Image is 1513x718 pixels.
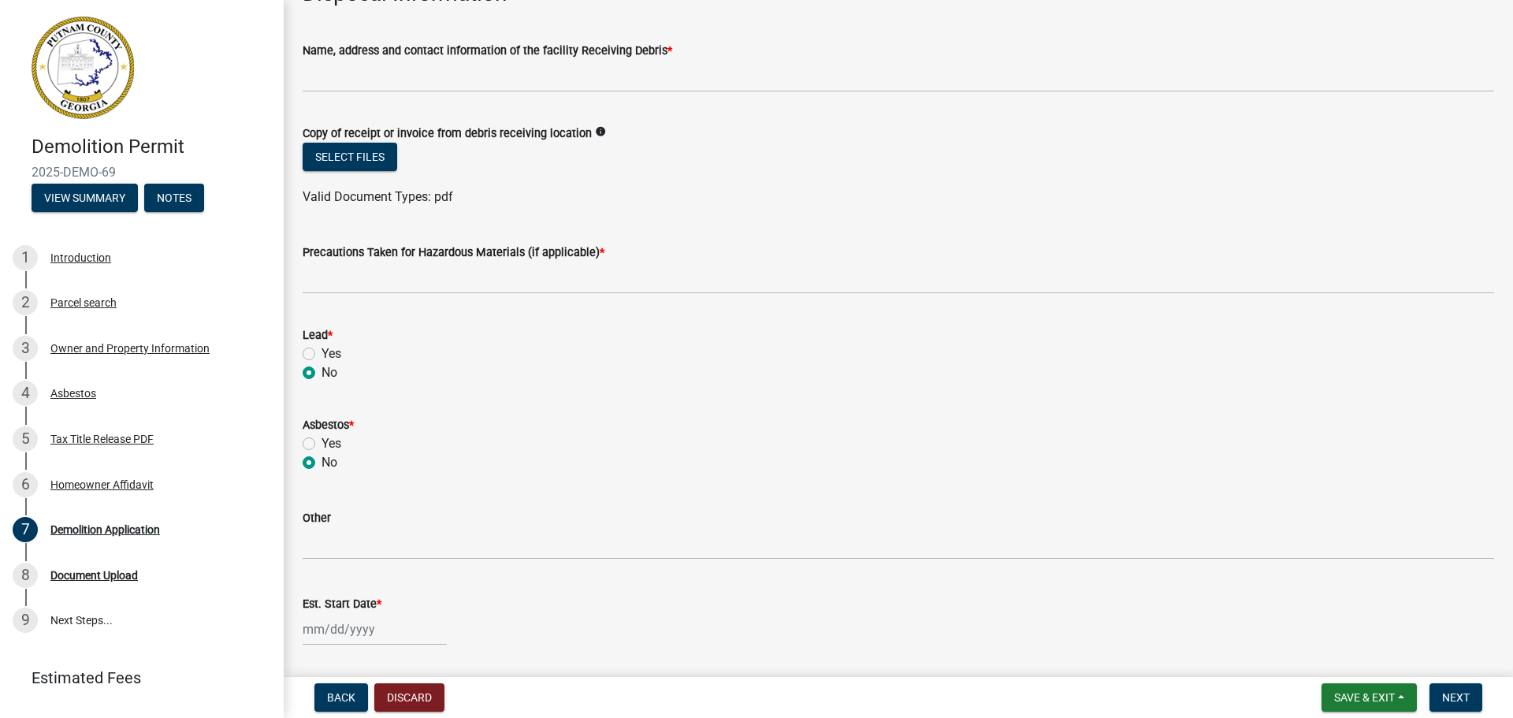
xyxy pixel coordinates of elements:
button: Save & Exit [1322,683,1417,712]
div: Document Upload [50,570,138,581]
label: Yes [322,434,341,453]
i: info [595,126,606,137]
div: Parcel search [50,297,117,308]
span: Back [327,691,355,704]
wm-modal-confirm: Summary [32,192,138,205]
label: Asbestos [303,420,354,431]
label: No [322,453,337,472]
label: Precautions Taken for Hazardous Materials (if applicable) [303,247,604,259]
div: Homeowner Affidavit [50,479,154,490]
div: 2 [13,290,38,315]
label: Other [303,513,331,524]
div: 9 [13,608,38,633]
h4: Demolition Permit [32,136,271,158]
span: Valid Document Types: pdf [303,189,453,204]
span: 2025-DEMO-69 [32,165,252,180]
label: Copy of receipt or invoice from debris receiving location [303,128,592,140]
div: 6 [13,472,38,497]
div: 3 [13,336,38,361]
div: 1 [13,245,38,270]
label: Yes [322,344,341,363]
div: 5 [13,426,38,452]
label: No [322,363,337,382]
wm-modal-confirm: Notes [144,192,204,205]
button: Notes [144,184,204,212]
button: Select files [303,143,397,171]
button: Discard [374,683,444,712]
img: Putnam County, Georgia [32,17,134,119]
div: 4 [13,381,38,406]
div: Introduction [50,252,111,263]
div: 7 [13,517,38,542]
a: Estimated Fees [13,662,258,694]
div: Asbestos [50,388,96,399]
div: 8 [13,563,38,588]
button: Back [314,683,368,712]
label: Name, address and contact information of the facility Receiving Debris [303,46,672,57]
div: Demolition Application [50,524,160,535]
span: Save & Exit [1334,691,1395,704]
div: Tax Title Release PDF [50,433,154,445]
span: Next [1442,691,1470,704]
button: Next [1429,683,1482,712]
input: mm/dd/yyyy [303,613,447,645]
button: View Summary [32,184,138,212]
div: Owner and Property Information [50,343,210,354]
label: Est. Start Date [303,599,381,610]
label: Lead [303,330,333,341]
